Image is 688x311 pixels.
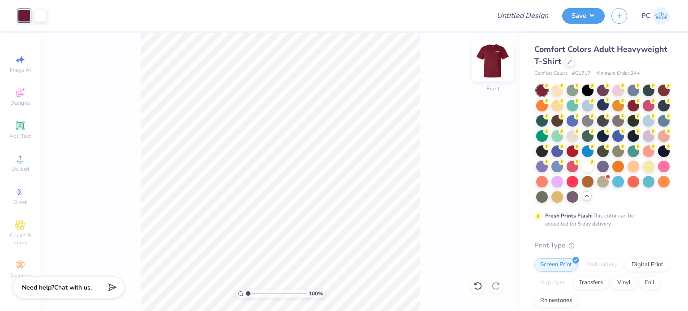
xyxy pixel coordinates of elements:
span: # C1717 [572,70,591,77]
span: Designs [10,99,30,107]
div: Front [486,85,499,93]
div: Transfers [573,276,609,290]
span: Comfort Colors Adult Heavyweight T-Shirt [534,44,667,67]
span: PC [641,11,650,21]
span: Add Text [9,132,31,140]
span: Comfort Colors [534,70,568,77]
button: Save [562,8,605,24]
input: Untitled Design [490,7,555,25]
strong: Fresh Prints Flash: [545,212,593,219]
div: Rhinestones [534,294,578,307]
span: Clipart & logos [4,232,36,246]
span: 100 % [309,290,323,298]
img: Front [475,43,511,79]
strong: Need help? [22,283,54,292]
div: Digital Print [626,258,669,272]
div: Vinyl [611,276,636,290]
span: Minimum Order: 24 + [595,70,640,77]
div: Foil [639,276,660,290]
div: Applique [534,276,570,290]
span: Greek [13,199,27,206]
div: Print Type [534,240,670,251]
div: This color can be expedited for 5 day delivery. [545,212,655,228]
span: Decorate [9,272,31,279]
span: Upload [11,166,29,173]
span: Image AI [10,66,31,73]
a: PC [641,7,670,25]
div: Embroidery [580,258,623,272]
span: Chat with us. [54,283,92,292]
img: Priyanka Choudhary [653,7,670,25]
div: Screen Print [534,258,578,272]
